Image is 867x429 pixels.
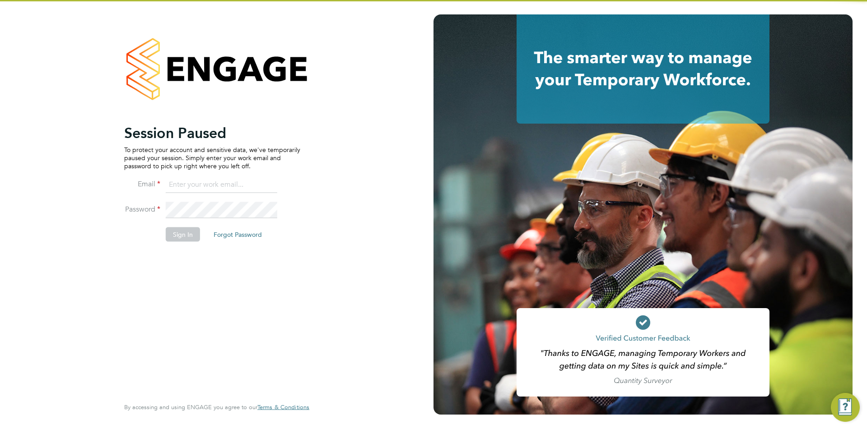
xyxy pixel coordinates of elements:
button: Engage Resource Center [831,393,860,422]
span: By accessing and using ENGAGE you agree to our [124,403,309,411]
button: Sign In [166,227,200,241]
p: To protect your account and sensitive data, we've temporarily paused your session. Simply enter y... [124,145,300,170]
label: Password [124,204,160,214]
button: Forgot Password [206,227,269,241]
label: Email [124,179,160,189]
h2: Session Paused [124,124,300,142]
a: Terms & Conditions [257,404,309,411]
input: Enter your work email... [166,177,277,193]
